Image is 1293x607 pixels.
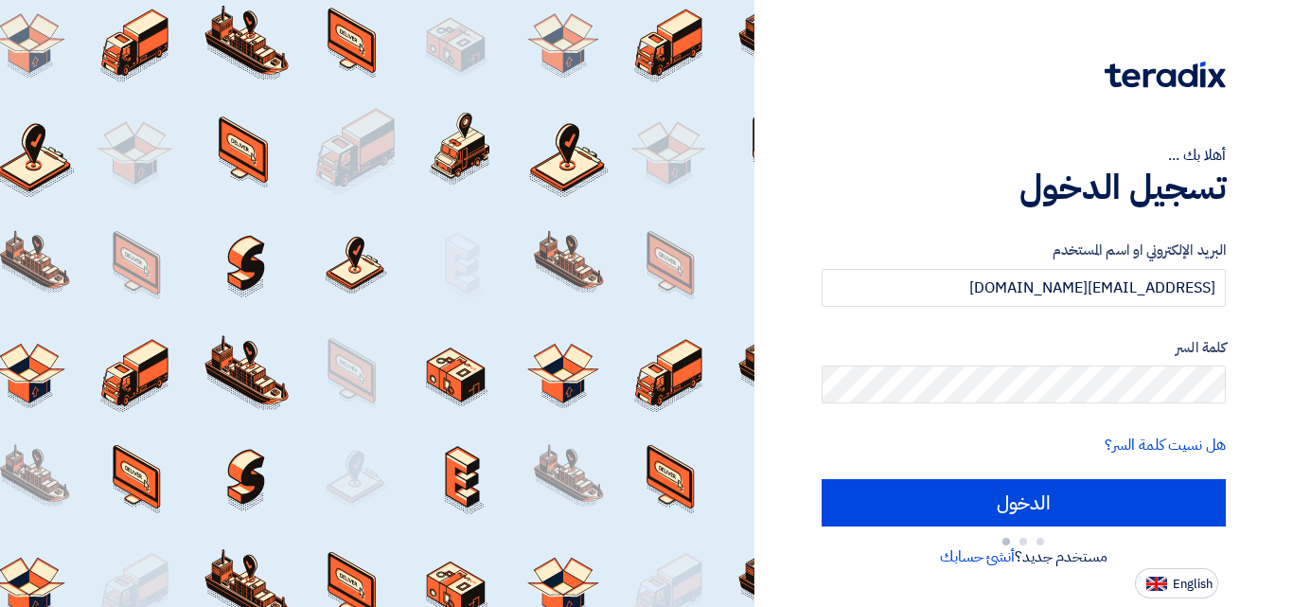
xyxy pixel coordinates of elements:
div: أهلا بك ... [822,144,1226,167]
div: مستخدم جديد؟ [822,545,1226,568]
span: English [1173,578,1213,591]
input: أدخل بريد العمل الإلكتروني او اسم المستخدم الخاص بك ... [822,269,1226,307]
img: Teradix logo [1105,62,1226,88]
a: أنشئ حسابك [940,545,1015,568]
h1: تسجيل الدخول [822,167,1226,208]
button: English [1135,568,1218,598]
input: الدخول [822,479,1226,527]
a: هل نسيت كلمة السر؟ [1105,434,1226,456]
label: البريد الإلكتروني او اسم المستخدم [822,240,1226,261]
label: كلمة السر [822,337,1226,359]
img: en-US.png [1146,577,1167,591]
